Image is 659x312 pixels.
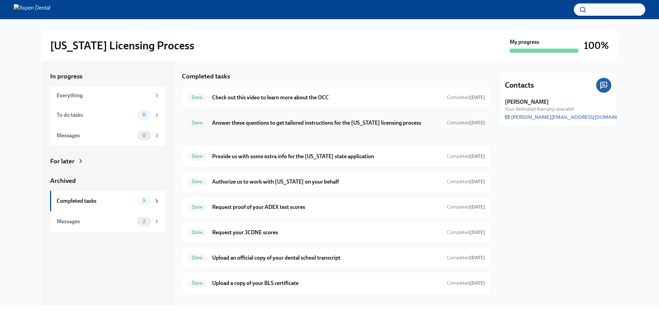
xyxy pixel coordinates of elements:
a: Archived [50,176,165,185]
a: DoneUpload an official copy of your dental school transcriptCompleted[DATE] [188,252,485,263]
span: 9 [138,198,150,203]
span: Done [188,204,207,210]
a: For later [50,157,165,166]
h6: Request your JCDNE scores [212,229,441,236]
span: Done [188,255,207,260]
span: Done [188,154,207,159]
h5: Completed tasks [182,72,230,81]
strong: [DATE] [470,255,485,261]
strong: [DATE] [470,120,485,126]
span: Completed [447,120,485,126]
span: April 24th, 2025 15:22 [447,204,485,210]
span: April 24th, 2025 14:01 [447,94,485,101]
span: Completed [447,179,485,185]
span: Completed [447,204,485,210]
h6: Provide us with some extra info for the [US_STATE] state application [212,153,441,160]
strong: [DATE] [470,204,485,210]
span: April 25th, 2025 13:43 [447,254,485,261]
span: Completed [447,229,485,235]
strong: [DATE] [470,280,485,286]
a: DoneProvide us with some extra info for the [US_STATE] state applicationCompleted[DATE] [188,151,485,162]
span: 0 [138,133,150,138]
span: Completed [447,255,485,261]
a: In progress [50,72,165,81]
a: DoneCheck out this video to learn more about the OCCCompleted[DATE] [188,92,485,103]
span: 0 [138,112,150,117]
h6: Check out this video to learn more about the OCC [212,94,441,101]
img: Aspen Dental [14,4,50,15]
span: Done [188,280,207,286]
a: [PERSON_NAME][EMAIL_ADDRESS][DOMAIN_NAME] [505,114,636,121]
a: DoneRequest proof of your ADEX test scoresCompleted[DATE] [188,202,485,213]
span: Completed [447,153,485,159]
span: Completed [447,95,485,100]
a: To do tasks0 [50,105,165,125]
div: Everything [57,92,151,99]
strong: [DATE] [470,229,485,235]
h3: 100% [584,39,609,52]
div: Messages [57,218,135,225]
span: April 25th, 2025 13:53 [447,229,485,236]
h6: Request proof of your ADEX test scores [212,203,441,211]
strong: [DATE] [470,153,485,159]
span: Done [188,230,207,235]
a: Messages2 [50,211,165,232]
span: Done [188,179,207,184]
span: Completed [447,280,485,286]
h2: [US_STATE] Licensing Process [50,39,194,52]
a: Completed tasks9 [50,191,165,211]
h4: Contacts [505,80,534,90]
a: Everything [50,86,165,105]
span: April 24th, 2025 13:36 [447,280,485,286]
a: Messages0 [50,125,165,146]
span: April 24th, 2025 07:53 [447,153,485,160]
div: For later [50,157,74,166]
span: Done [188,120,207,125]
strong: My progress [510,38,539,46]
div: Completed tasks [57,197,135,205]
strong: [DATE] [470,179,485,185]
strong: [DATE] [470,95,485,100]
div: Messages [57,132,135,139]
div: To do tasks [57,111,135,119]
span: Your dedicated licensing specialist [505,106,574,112]
span: Done [188,95,207,100]
a: DoneAuthorize us to work with [US_STATE] on your behalfCompleted[DATE] [188,176,485,187]
span: 2 [139,219,149,224]
a: DoneUpload a copy of your BLS certificateCompleted[DATE] [188,278,485,289]
span: April 24th, 2025 14:46 [447,178,485,185]
h6: Answer these questions to get tailored instructions for the [US_STATE] licensing process [212,119,441,127]
h6: Upload a copy of your BLS certificate [212,279,441,287]
strong: [PERSON_NAME] [505,98,549,106]
h6: Upload an official copy of your dental school transcript [212,254,441,262]
span: April 23rd, 2025 23:09 [447,120,485,126]
h6: Authorize us to work with [US_STATE] on your behalf [212,178,441,186]
a: DoneRequest your JCDNE scoresCompleted[DATE] [188,227,485,238]
a: DoneAnswer these questions to get tailored instructions for the [US_STATE] licensing processCompl... [188,117,485,128]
